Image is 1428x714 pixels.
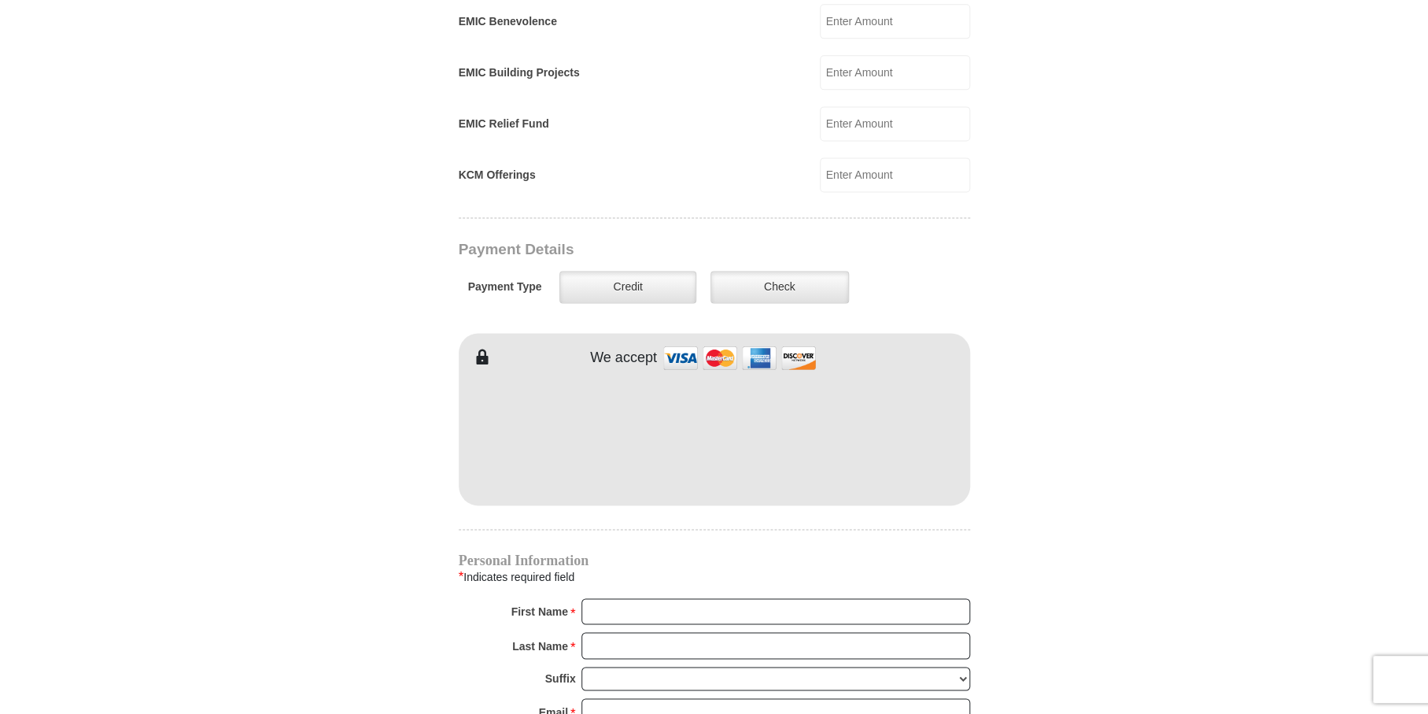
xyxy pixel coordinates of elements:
[459,553,970,566] h4: Personal Information
[459,65,580,81] label: EMIC Building Projects
[459,566,970,586] div: Indicates required field
[468,280,542,294] h5: Payment Type
[512,634,568,657] strong: Last Name
[545,667,576,689] strong: Suffix
[820,157,970,192] input: Enter Amount
[820,55,970,90] input: Enter Amount
[459,241,860,259] h3: Payment Details
[590,350,657,367] h4: We accept
[511,600,568,622] strong: First Name
[459,116,549,132] label: EMIC Relief Fund
[459,13,557,30] label: EMIC Benevolence
[820,4,970,39] input: Enter Amount
[710,271,849,303] label: Check
[459,167,536,183] label: KCM Offerings
[661,341,818,375] img: credit cards accepted
[559,271,696,303] label: Credit
[820,106,970,141] input: Enter Amount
